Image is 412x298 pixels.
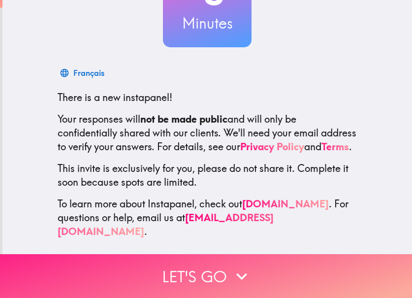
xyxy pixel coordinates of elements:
a: Privacy Policy [240,140,304,153]
span: There is a new instapanel! [58,91,172,103]
p: To learn more about Instapanel, check out . For questions or help, email us at . [58,197,357,238]
p: Your responses will and will only be confidentially shared with our clients. We'll need your emai... [58,112,357,154]
p: This invite is exclusively for you, please do not share it. Complete it soon because spots are li... [58,162,357,189]
b: not be made public [140,113,227,125]
div: Français [73,66,104,80]
h3: Minutes [163,13,252,33]
a: [EMAIL_ADDRESS][DOMAIN_NAME] [58,211,274,237]
a: [DOMAIN_NAME] [242,198,329,210]
a: Terms [321,140,349,153]
button: Français [58,63,108,83]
